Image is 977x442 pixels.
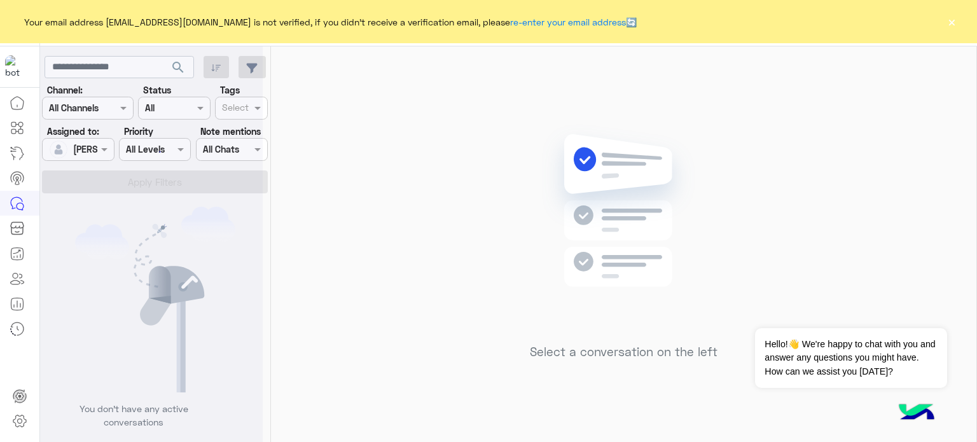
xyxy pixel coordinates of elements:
[220,100,249,117] div: Select
[5,55,28,78] img: 919860931428189
[755,328,946,388] span: Hello!👋 We're happy to chat with you and answer any questions you might have. How can we assist y...
[530,345,717,359] h5: Select a conversation on the left
[24,15,637,29] span: Your email address [EMAIL_ADDRESS][DOMAIN_NAME] is not verified, if you didn't receive a verifica...
[140,141,162,163] div: loading...
[945,15,958,28] button: ×
[510,17,626,27] a: re-enter your email address
[532,124,716,335] img: no messages
[894,391,939,436] img: hulul-logo.png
